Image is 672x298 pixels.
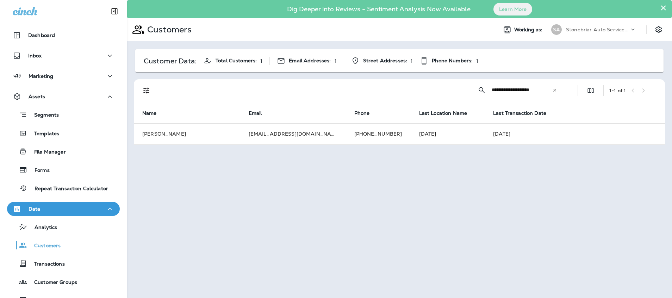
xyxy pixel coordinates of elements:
button: Learn More [493,3,532,15]
span: Last Transaction Date [493,110,546,116]
button: Inbox [7,49,120,63]
button: Customers [7,238,120,253]
button: Analytics [7,219,120,234]
span: Last Location Name [419,110,477,116]
td: [EMAIL_ADDRESS][DOMAIN_NAME] [240,123,346,144]
p: Inbox [28,53,42,58]
p: Marketing [29,73,53,79]
p: Repeat Transaction Calculator [27,186,108,192]
span: Email [249,110,262,116]
p: Customer Data: [144,58,197,64]
button: Templates [7,126,120,141]
button: Edit Fields [584,83,598,98]
p: Customers [27,243,61,249]
button: Repeat Transaction Calculator [7,181,120,195]
p: Assets [29,94,45,99]
button: Marketing [7,69,120,83]
span: Name [142,110,157,116]
p: Segments [27,112,59,119]
p: Transactions [27,261,65,268]
button: Assets [7,89,120,104]
button: Customer Groups [7,274,120,289]
p: File Manager [27,149,66,156]
button: Settings [652,23,665,36]
p: Forms [27,167,50,174]
button: Collapse Sidebar [105,4,124,18]
p: Dashboard [28,32,55,38]
p: 1 [411,58,413,64]
p: Customer Groups [27,279,77,286]
button: Transactions [7,256,120,271]
td: [PERSON_NAME] [134,123,240,144]
span: [DATE] [419,131,436,137]
span: Email Addresses: [289,58,331,64]
p: Dig Deeper into Reviews - Sentiment Analysis Now Available [267,8,491,10]
button: Collapse Search [475,83,489,97]
button: File Manager [7,144,120,159]
p: Analytics [27,224,57,231]
p: Stonebriar Auto Services Group [566,27,629,32]
span: Street Addresses: [363,58,407,64]
p: Templates [27,131,59,137]
button: Dashboard [7,28,120,42]
div: SA [551,24,562,35]
td: [DATE] [485,123,665,144]
td: [PHONE_NUMBER] [346,123,411,144]
button: Forms [7,162,120,177]
button: Segments [7,107,120,122]
p: 1 [476,58,478,64]
span: Name [142,110,166,116]
p: Customers [144,24,192,35]
button: Filters [139,83,154,98]
p: 1 [335,58,337,64]
span: Total Customers: [216,58,257,64]
span: Last Location Name [419,110,467,116]
p: Data [29,206,41,212]
span: Email [249,110,271,116]
div: 1 - 1 of 1 [609,88,626,93]
span: Working as: [514,27,544,33]
span: Last Transaction Date [493,110,555,116]
button: Close [660,2,667,13]
span: Phone [354,110,370,116]
p: 1 [260,58,262,64]
span: Phone [354,110,379,116]
span: Phone Numbers: [432,58,473,64]
button: Data [7,202,120,216]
